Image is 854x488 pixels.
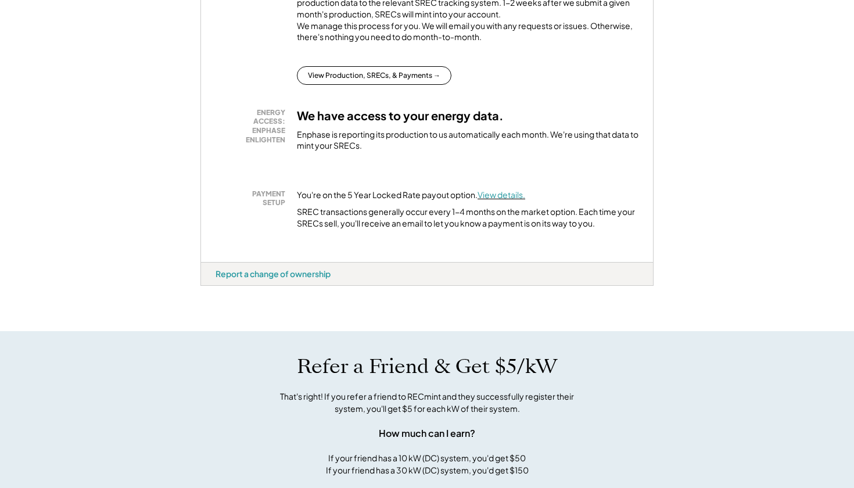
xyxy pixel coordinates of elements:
div: PAYMENT SETUP [221,189,285,207]
div: That's right! If you refer a friend to RECmint and they successfully register their system, you'l... [267,390,587,415]
div: ENERGY ACCESS: ENPHASE ENLIGHTEN [221,108,285,144]
a: View details. [478,189,525,200]
div: SREC transactions generally occur every 1-4 months on the market option. Each time your SRECs sel... [297,206,638,229]
h3: We have access to your energy data. [297,108,504,123]
div: If your friend has a 10 kW (DC) system, you'd get $50 If your friend has a 30 kW (DC) system, you... [326,452,529,476]
h1: Refer a Friend & Get $5/kW [297,354,557,379]
div: Enphase is reporting its production to us automatically each month. We're using that data to mint... [297,129,638,152]
div: hzl6bhxw - VA Distributed [200,286,241,290]
div: How much can I earn? [379,426,475,440]
div: You're on the 5 Year Locked Rate payout option. [297,189,525,201]
div: Report a change of ownership [216,268,331,279]
button: View Production, SRECs, & Payments → [297,66,451,85]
